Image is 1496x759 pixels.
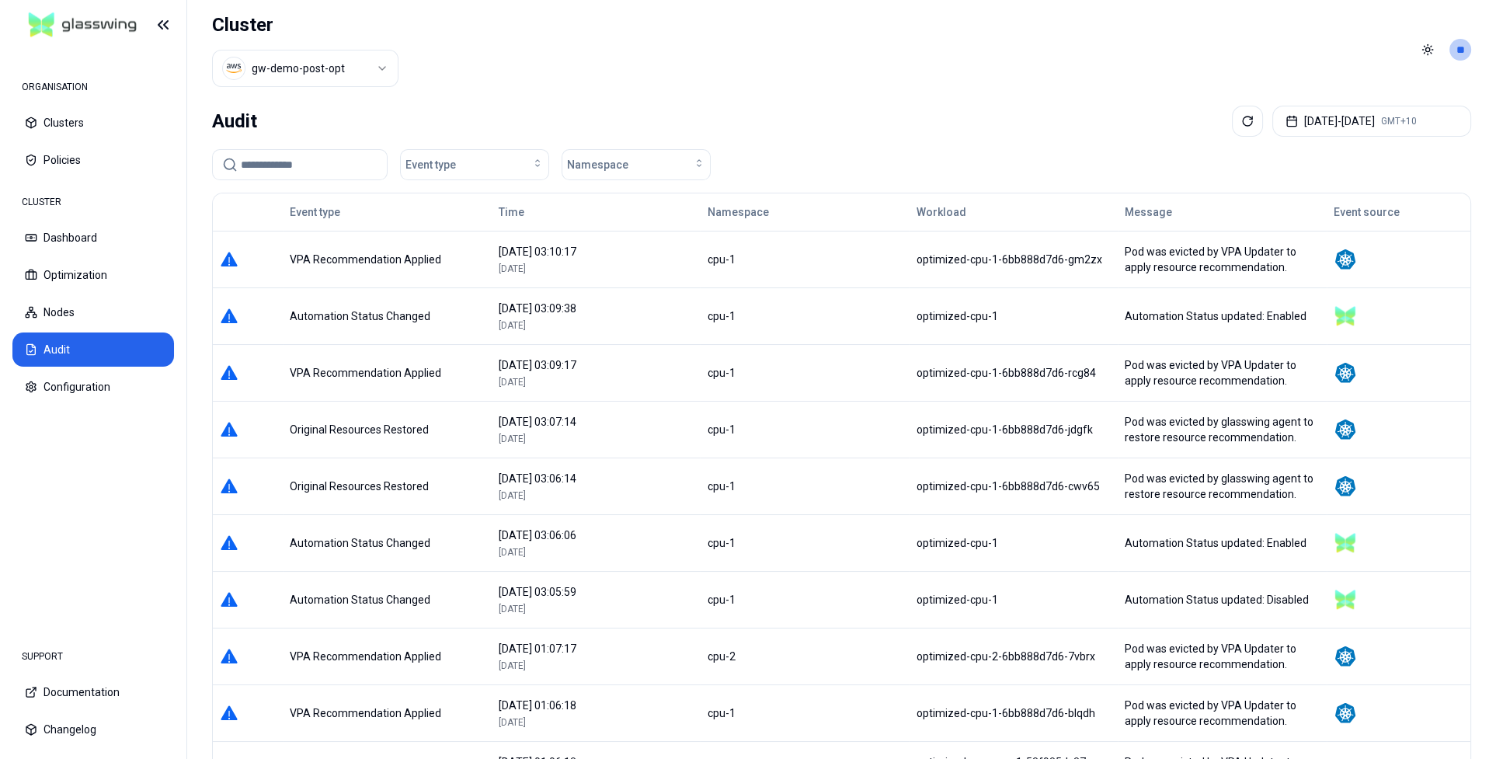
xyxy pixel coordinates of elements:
span: Event type [405,157,456,172]
button: Documentation [12,675,174,709]
div: Automation Status Changed [290,535,485,551]
div: Pod was evicted by VPA Updater to apply resource recommendation. [1125,698,1320,729]
div: CLUSTER [12,186,174,218]
button: Policies [12,143,174,177]
div: cpu-1 [707,308,902,324]
button: Time [499,197,524,228]
img: info [220,477,238,496]
button: Select a value [212,50,398,87]
img: kubernetes [1334,361,1357,385]
span: [DATE] [499,377,526,388]
div: Automation Status Changed [290,592,485,608]
button: Changelog [12,712,174,747]
button: Configuration [12,370,174,404]
div: [DATE] 03:07:14 [499,414,694,430]
div: optimized-cpu-1-6bb888d7d6-jdgfk [916,422,1111,437]
button: Nodes [12,295,174,329]
img: info [220,647,238,666]
div: Automation Status updated: Disabled [1125,592,1320,608]
span: GMT+10 [1381,115,1417,127]
img: info [220,534,238,552]
img: GlassWing [23,7,143,44]
div: VPA Recommendation Applied [290,365,485,381]
span: [DATE] [499,660,526,671]
button: Workload [916,197,965,228]
div: [DATE] 01:07:17 [499,641,694,656]
span: Namespace [567,157,628,172]
img: info [220,364,238,382]
button: Dashboard [12,221,174,255]
div: Automation Status updated: Enabled [1125,535,1320,551]
div: optimized-cpu-1-6bb888d7d6-cwv65 [916,479,1111,494]
img: info [220,590,238,609]
span: [DATE] [499,717,526,728]
div: cpu-1 [707,365,902,381]
div: [DATE] 03:10:17 [499,244,694,259]
span: [DATE] [499,263,526,274]
div: Pod was evicted by VPA Updater to apply resource recommendation. [1125,357,1320,388]
div: VPA Recommendation Applied [290,705,485,721]
img: glasswing [1334,531,1357,555]
img: info [220,420,238,439]
div: Pod was evicted by VPA Updater to apply resource recommendation. [1125,244,1320,275]
div: Automation Status Changed [290,308,485,324]
div: Pod was evicted by VPA Updater to apply resource recommendation. [1125,641,1320,672]
div: optimized-cpu-1-6bb888d7d6-rcg84 [916,365,1111,381]
div: cpu-1 [707,479,902,494]
button: Event source [1334,197,1400,228]
div: gw-demo-post-opt [252,61,345,76]
div: cpu-2 [707,649,902,664]
button: Message [1125,197,1172,228]
div: cpu-1 [707,252,902,267]
button: Clusters [12,106,174,140]
div: [DATE] 03:09:17 [499,357,694,373]
div: SUPPORT [12,641,174,672]
div: optimized-cpu-1-6bb888d7d6-gm2zx [916,252,1111,267]
button: [DATE]-[DATE]GMT+10 [1272,106,1471,137]
div: Original Resources Restored [290,422,485,437]
span: [DATE] [499,320,526,331]
h1: Cluster [212,12,398,37]
div: cpu-1 [707,535,902,551]
div: Original Resources Restored [290,479,485,494]
button: Namespace [562,149,711,180]
img: glasswing [1334,588,1357,611]
div: Audit [212,106,257,137]
div: cpu-1 [707,592,902,608]
div: [DATE] 03:05:59 [499,584,694,600]
div: [DATE] 03:06:14 [499,471,694,486]
div: optimized-cpu-1 [916,535,1111,551]
div: [DATE] 03:09:38 [499,301,694,316]
div: optimized-cpu-1 [916,592,1111,608]
div: VPA Recommendation Applied [290,649,485,664]
div: cpu-1 [707,705,902,721]
div: optimized-cpu-1-6bb888d7d6-blqdh [916,705,1111,721]
button: Event type [400,149,549,180]
span: [DATE] [499,547,526,558]
img: kubernetes [1334,702,1357,725]
img: info [220,250,238,269]
span: [DATE] [499,433,526,444]
button: Namespace [707,197,768,228]
div: [DATE] 01:06:18 [499,698,694,713]
img: kubernetes [1334,418,1357,441]
div: Automation Status updated: Enabled [1125,308,1320,324]
button: Optimization [12,258,174,292]
div: optimized-cpu-2-6bb888d7d6-7vbrx [916,649,1111,664]
div: [DATE] 03:06:06 [499,527,694,543]
img: kubernetes [1334,475,1357,498]
button: Audit [12,332,174,367]
span: [DATE] [499,604,526,615]
div: VPA Recommendation Applied [290,252,485,267]
img: aws [226,61,242,76]
div: cpu-1 [707,422,902,437]
img: kubernetes [1334,248,1357,271]
img: info [220,307,238,326]
span: [DATE] [499,490,526,501]
img: glasswing [1334,305,1357,328]
div: optimized-cpu-1 [916,308,1111,324]
div: Pod was evicted by glasswing agent to restore resource recommendation. [1125,471,1320,502]
button: Event type [290,197,340,228]
img: info [220,704,238,722]
div: Pod was evicted by glasswing agent to restore resource recommendation. [1125,414,1320,445]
